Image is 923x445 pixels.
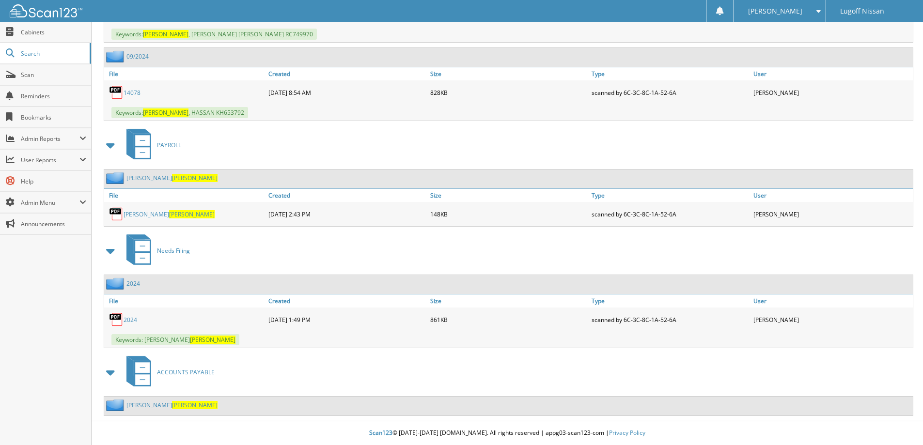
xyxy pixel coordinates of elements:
[21,71,86,79] span: Scan
[21,220,86,228] span: Announcements
[21,199,79,207] span: Admin Menu
[106,50,126,62] img: folder2.png
[751,189,913,202] a: User
[92,421,923,445] div: © [DATE]-[DATE] [DOMAIN_NAME]. All rights reserved | appg03-scan123-com |
[428,294,590,307] a: Size
[104,294,266,307] a: File
[143,30,188,38] span: [PERSON_NAME]
[124,210,215,218] a: [PERSON_NAME][PERSON_NAME]
[428,310,590,329] div: 861KB
[589,189,751,202] a: Type
[111,29,317,40] span: Keywords: , [PERSON_NAME] [PERSON_NAME] RC749970
[10,4,82,17] img: scan123-logo-white.svg
[121,231,190,270] a: Needs Filing
[266,83,428,102] div: [DATE] 8:54 AM
[21,156,79,164] span: User Reports
[126,279,140,288] a: 2024
[172,401,218,409] span: [PERSON_NAME]
[172,174,218,182] span: [PERSON_NAME]
[124,316,137,324] a: 2024
[109,85,124,100] img: PDF.png
[121,126,181,164] a: PAYROLL
[609,429,645,437] a: Privacy Policy
[428,67,590,80] a: Size
[589,67,751,80] a: Type
[589,204,751,224] div: scanned by 6C-3C-8C-1A-52-6A
[157,246,190,255] span: Needs Filing
[21,28,86,36] span: Cabinets
[751,83,913,102] div: [PERSON_NAME]
[840,8,884,14] span: Lugoff Nissan
[21,135,79,143] span: Admin Reports
[21,177,86,185] span: Help
[748,8,802,14] span: [PERSON_NAME]
[21,113,86,122] span: Bookmarks
[369,429,392,437] span: Scan123
[751,294,913,307] a: User
[428,83,590,102] div: 828KB
[143,108,188,117] span: [PERSON_NAME]
[589,310,751,329] div: scanned by 6C-3C-8C-1A-52-6A
[589,294,751,307] a: Type
[106,277,126,290] img: folder2.png
[751,204,913,224] div: [PERSON_NAME]
[428,189,590,202] a: Size
[126,52,149,61] a: 09/2024
[21,92,86,100] span: Reminders
[266,294,428,307] a: Created
[126,174,218,182] a: [PERSON_NAME][PERSON_NAME]
[126,401,218,409] a: [PERSON_NAME][PERSON_NAME]
[751,67,913,80] a: User
[266,310,428,329] div: [DATE] 1:49 PM
[109,207,124,221] img: PDF.png
[751,310,913,329] div: [PERSON_NAME]
[106,172,126,184] img: folder2.png
[875,399,923,445] iframe: Chat Widget
[106,399,126,411] img: folder2.png
[104,67,266,80] a: File
[589,83,751,102] div: scanned by 6C-3C-8C-1A-52-6A
[111,334,239,345] span: Keywords: [PERSON_NAME]
[104,189,266,202] a: File
[266,67,428,80] a: Created
[121,353,215,391] a: ACCOUNTS PAYABLE
[111,107,248,118] span: Keywords: , HASSAN KH653792
[190,336,235,344] span: [PERSON_NAME]
[428,204,590,224] div: 148KB
[124,89,141,97] a: 14078
[109,312,124,327] img: PDF.png
[157,141,181,149] span: PAYROLL
[266,189,428,202] a: Created
[21,49,85,58] span: Search
[169,210,215,218] span: [PERSON_NAME]
[266,204,428,224] div: [DATE] 2:43 PM
[157,368,215,376] span: ACCOUNTS PAYABLE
